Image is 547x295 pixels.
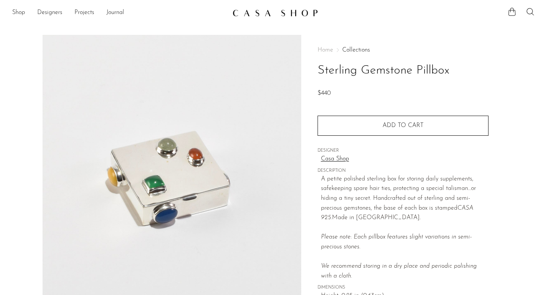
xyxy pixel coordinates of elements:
[318,168,489,174] span: DESCRIPTION
[12,6,226,19] nav: Desktop navigation
[321,263,477,279] i: We recommend storing in a dry place and periodic polishing with a cloth.
[318,61,489,80] h1: Sterling Gemstone Pillbox
[318,284,489,291] span: DIMENSIONS
[318,47,333,53] span: Home
[383,122,424,129] span: Add to cart
[321,234,477,279] em: Please note: Each pillbox features slight variations in semi-precious stones.
[37,8,62,18] a: Designers
[12,6,226,19] ul: NEW HEADER MENU
[318,147,489,154] span: DESIGNER
[318,90,331,96] span: $440
[12,8,25,18] a: Shop
[321,154,489,164] a: Casa Shop
[318,47,489,53] nav: Breadcrumbs
[321,174,489,281] p: A petite polished sterling box for storing daily supplements, safekeeping spare hair ties, protec...
[106,8,124,18] a: Journal
[74,8,94,18] a: Projects
[342,47,370,53] a: Collections
[318,116,489,135] button: Add to cart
